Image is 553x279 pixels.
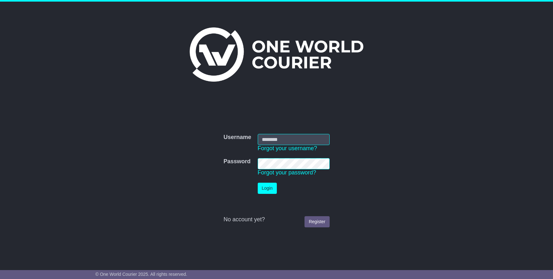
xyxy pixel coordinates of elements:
button: Login [258,183,277,194]
label: Username [223,134,251,141]
div: No account yet? [223,216,329,223]
a: Forgot your password? [258,169,316,176]
label: Password [223,158,250,165]
a: Register [304,216,329,227]
span: © One World Courier 2025. All rights reserved. [95,272,187,277]
a: Forgot your username? [258,145,317,151]
img: One World [190,27,363,82]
